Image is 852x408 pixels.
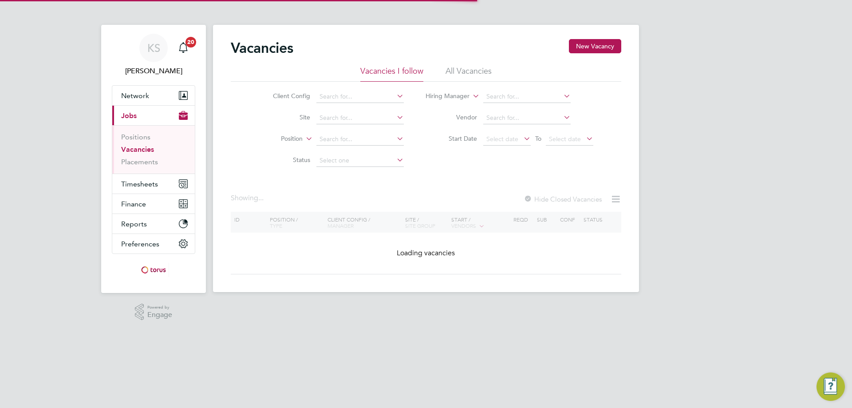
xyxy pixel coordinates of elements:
[316,91,404,103] input: Search for...
[418,92,469,101] label: Hiring Manager
[446,66,492,82] li: All Vacancies
[185,37,196,48] span: 20
[112,263,195,277] a: Go to home page
[426,135,477,143] label: Start Date
[259,92,310,100] label: Client Config
[316,112,404,124] input: Search for...
[569,39,621,53] button: New Vacancy
[147,42,160,54] span: KS
[483,91,571,103] input: Search for...
[112,234,195,254] button: Preferences
[121,111,137,120] span: Jobs
[258,194,264,202] span: ...
[486,135,518,143] span: Select date
[112,34,195,76] a: KS[PERSON_NAME]
[252,135,303,143] label: Position
[231,194,265,203] div: Showing
[112,174,195,194] button: Timesheets
[101,25,206,293] nav: Main navigation
[524,195,602,203] label: Hide Closed Vacancies
[121,91,149,100] span: Network
[259,156,310,164] label: Status
[816,372,845,401] button: Engage Resource Center
[121,180,158,188] span: Timesheets
[483,112,571,124] input: Search for...
[112,125,195,174] div: Jobs
[360,66,423,82] li: Vacancies I follow
[316,154,404,167] input: Select one
[174,34,192,62] a: 20
[147,304,172,311] span: Powered by
[112,194,195,214] button: Finance
[121,158,158,166] a: Placements
[549,135,581,143] span: Select date
[138,263,169,277] img: torus-logo-retina.png
[121,145,154,154] a: Vacancies
[121,220,147,228] span: Reports
[532,133,544,144] span: To
[121,240,159,248] span: Preferences
[426,113,477,121] label: Vendor
[112,66,195,76] span: Karl Sandford
[316,133,404,146] input: Search for...
[112,106,195,125] button: Jobs
[231,39,293,57] h2: Vacancies
[121,133,150,141] a: Positions
[121,200,146,208] span: Finance
[259,113,310,121] label: Site
[135,304,173,321] a: Powered byEngage
[147,311,172,319] span: Engage
[112,214,195,234] button: Reports
[112,86,195,105] button: Network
